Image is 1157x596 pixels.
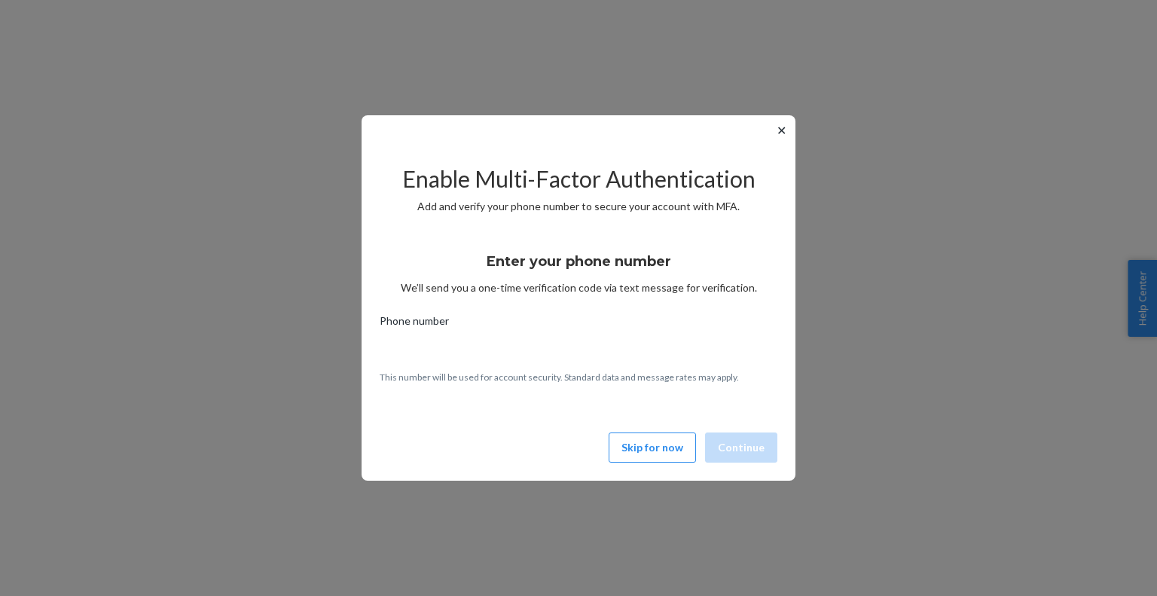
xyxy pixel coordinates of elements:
[705,432,777,463] button: Continue
[487,252,671,271] h3: Enter your phone number
[609,432,696,463] button: Skip for now
[380,167,777,191] h2: Enable Multi-Factor Authentication
[774,121,789,139] button: ✕
[380,199,777,214] p: Add and verify your phone number to secure your account with MFA.
[380,240,777,295] div: We’ll send you a one-time verification code via text message for verification.
[380,371,777,384] p: This number will be used for account security. Standard data and message rates may apply.
[380,313,449,335] span: Phone number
